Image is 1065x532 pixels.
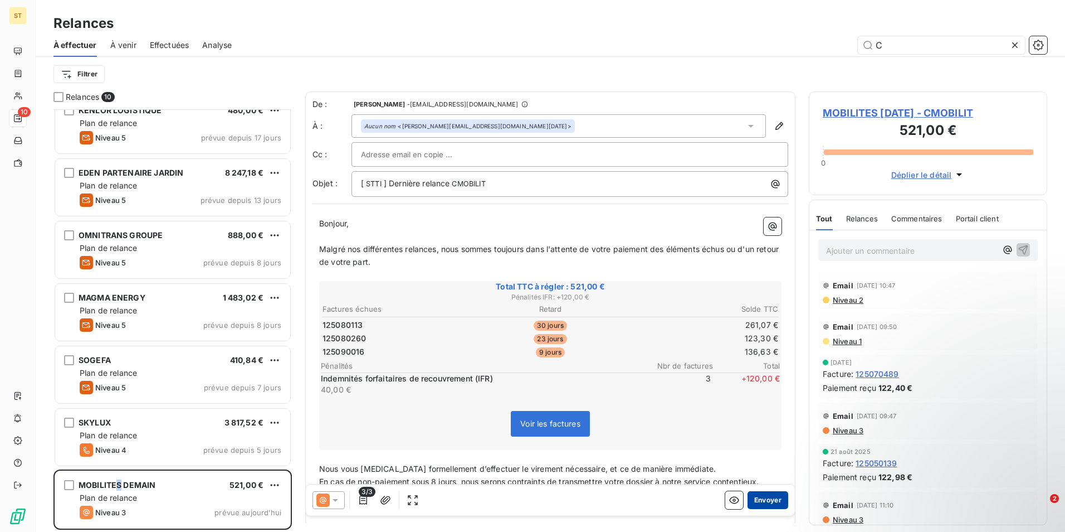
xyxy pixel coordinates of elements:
td: 136,63 € [627,346,779,358]
span: Niveau 5 [95,196,126,205]
span: 2 [1050,494,1059,503]
span: Niveau 5 [95,321,126,330]
span: Total TTC à régler : 521,00 € [321,281,780,292]
span: [ [361,178,364,188]
p: 40,00 € [321,384,642,395]
span: Total [713,361,780,370]
span: 8 247,18 € [225,168,264,177]
span: Email [833,281,853,290]
th: Solde TTC [627,303,779,315]
span: MAGMA ENERGY [79,293,145,302]
span: Bonjour, [319,219,349,228]
span: Niveau 5 [95,133,126,142]
span: Plan de relance [80,181,137,190]
span: prévue depuis 13 jours [201,196,281,205]
span: 30 jours [534,321,567,331]
span: Niveau 3 [95,508,126,517]
iframe: Intercom live chat [1027,494,1054,521]
span: 480,00 € [228,105,263,115]
span: SKYLUX [79,418,111,427]
span: EDEN PARTENAIRE JARDIN [79,168,183,177]
label: À : [312,120,351,132]
button: Déplier le détail [888,168,969,181]
span: 3 817,52 € [224,418,264,427]
span: 1 483,02 € [223,293,264,302]
span: 10 [18,107,31,117]
span: + 120,00 € [713,373,780,395]
span: 888,00 € [228,230,263,240]
span: Plan de relance [80,306,137,315]
p: Indemnités forfaitaires de recouvrement (IFR) [321,373,642,384]
span: 410,84 € [230,355,263,365]
span: 125080260 [323,333,366,344]
span: Relances [846,214,878,223]
span: MOBILITES [DATE] - CMOBILIT [823,105,1033,120]
button: Envoyer [748,491,788,509]
span: SOGEFA [79,355,111,365]
span: Voir les factures [520,419,580,428]
span: Niveau 2 [832,296,863,304]
span: Commentaires [891,214,942,223]
span: Pénalités IFR : + 120,00 € [321,292,780,302]
span: Email [833,322,853,331]
span: À effectuer [53,40,97,51]
span: Email [833,412,853,420]
span: ] Dernière relance [384,178,450,188]
span: Niveau 3 [832,426,863,435]
span: Paiement reçu [823,471,876,483]
span: [PERSON_NAME] [354,101,405,108]
span: Niveau 5 [95,258,126,267]
span: prévue depuis 17 jours [201,133,281,142]
span: STTI [364,178,383,191]
span: Niveau 4 [95,446,126,454]
span: 125090016 [323,346,364,357]
span: [DATE] 10:47 [857,282,896,289]
span: Plan de relance [80,431,137,440]
span: Niveau 3 [832,515,863,524]
span: [DATE] [830,359,852,366]
label: Cc : [312,149,351,160]
span: Email [833,501,853,510]
span: Nous vous [MEDICAL_DATA] formellement d’effectuer le virement nécessaire, et ce de manière immédi... [319,464,716,473]
span: Niveau 5 [95,383,126,392]
th: Retard [475,303,626,315]
span: Plan de relance [80,368,137,378]
span: De : [312,99,351,110]
input: Adresse email en copie ... [361,146,481,163]
span: KENLOR LOGISTIQUE [79,105,162,115]
td: 123,30 € [627,332,779,345]
span: [DATE] 11:10 [857,502,894,509]
span: À venir [110,40,136,51]
span: 21 août 2025 [830,448,871,455]
span: Plan de relance [80,118,137,128]
img: Logo LeanPay [9,507,27,525]
span: 10 [101,92,114,102]
span: 9 jours [536,347,565,357]
span: Plan de relance [80,243,137,253]
div: ST [9,7,27,25]
span: 3/3 [359,487,375,497]
iframe: Intercom notifications message [842,424,1065,502]
span: 122,40 € [878,382,912,394]
span: [DATE] 09:47 [857,413,897,419]
span: Niveau 1 [832,337,862,346]
span: Portail client [956,214,999,223]
h3: 521,00 € [823,120,1033,143]
span: Nbr de factures [646,361,713,370]
span: En cas de non-paiement sous 8 jours, nous serons contraints de transmettre votre dossier à notre ... [319,477,759,486]
h3: Relances [53,13,114,33]
span: prévue aujourd’hui [214,508,281,517]
span: Analyse [202,40,232,51]
span: Facture : [823,457,853,469]
span: Malgré nos différentes relances, nous sommes toujours dans l'attente de votre paiement des élémen... [319,244,781,267]
span: Pénalités [321,361,646,370]
span: Tout [816,214,833,223]
span: OMNITRANS GROUPE [79,230,163,240]
span: Facture : [823,368,853,380]
span: CMOBILIT [450,178,487,191]
span: prévue depuis 7 jours [204,383,281,392]
span: Effectuées [150,40,189,51]
span: 521,00 € [229,480,263,490]
span: 23 jours [534,334,566,344]
span: Relances [66,91,99,103]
